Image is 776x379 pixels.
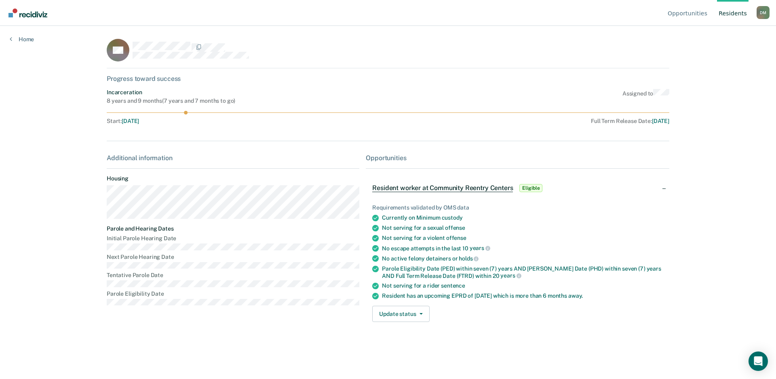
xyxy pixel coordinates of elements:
[107,97,235,104] div: 8 years and 9 months ( 7 years and 7 months to go )
[459,255,479,262] span: holds
[107,154,359,162] div: Additional information
[372,204,663,211] div: Requirements validated by OMS data
[366,175,669,201] div: Resident worker at Community Reentry CentersEligible
[757,6,770,19] div: D M
[107,118,363,125] div: Start :
[107,175,359,182] dt: Housing
[382,255,663,262] div: No active felony detainers or
[122,118,139,124] span: [DATE]
[10,36,34,43] a: Home
[519,184,542,192] span: Eligible
[107,89,235,96] div: Incarceration
[382,235,663,241] div: Not serving for a violent
[749,351,768,371] div: Open Intercom Messenger
[442,214,463,221] span: custody
[568,292,583,299] span: away.
[470,245,490,251] span: years
[107,235,359,242] dt: Initial Parole Hearing Date
[382,224,663,231] div: Not serving for a sexual
[107,225,359,232] dt: Parole and Hearing Dates
[622,89,669,104] div: Assigned to
[382,292,663,299] div: Resident has an upcoming EPRD of [DATE] which is more than 6 months
[446,235,466,241] span: offense
[382,245,663,252] div: No escape attempts in the last 10
[445,224,465,231] span: offense
[382,282,663,289] div: Not serving for a rider
[107,290,359,297] dt: Parole Eligibility Date
[652,118,669,124] span: [DATE]
[8,8,47,17] img: Recidiviz
[367,118,669,125] div: Full Term Release Date :
[372,306,429,322] button: Update status
[500,272,521,279] span: years
[441,282,465,289] span: sentence
[382,265,663,279] div: Parole Eligibility Date (PED) within seven (7) years AND [PERSON_NAME] Date (PHD) within seven (7...
[107,75,669,83] div: Progress toward success
[366,154,669,162] div: Opportunities
[382,214,663,221] div: Currently on Minimum
[107,272,359,279] dt: Tentative Parole Date
[372,184,513,192] span: Resident worker at Community Reentry Centers
[757,6,770,19] button: Profile dropdown button
[107,254,359,260] dt: Next Parole Hearing Date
